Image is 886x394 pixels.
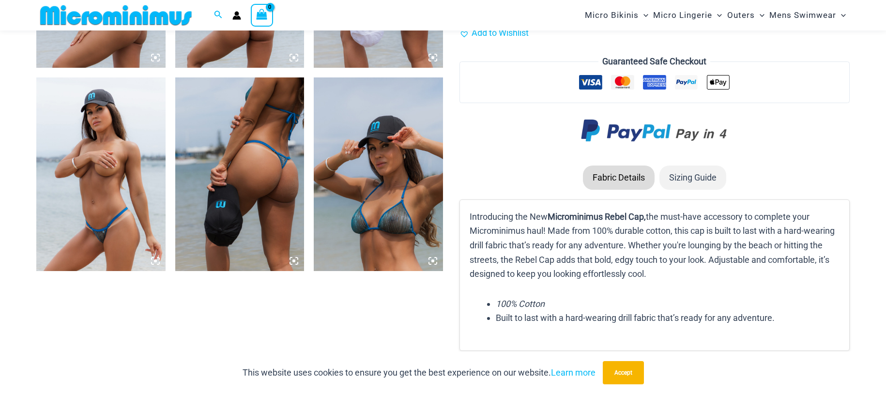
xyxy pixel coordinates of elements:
button: Accept [603,361,644,384]
nav: Site Navigation [581,1,850,29]
span: Menu Toggle [712,3,722,28]
a: Learn more [551,367,596,378]
span: Outers [727,3,755,28]
span: Menu Toggle [755,3,764,28]
p: This website uses cookies to ensure you get the best experience on our website. [243,365,596,380]
a: Mens SwimwearMenu ToggleMenu Toggle [767,3,848,28]
b: Microminimus Rebel Cap, [548,212,646,222]
li: Sizing Guide [659,166,726,190]
em: 100% Cotton [496,299,545,309]
li: Fabric Details [583,166,655,190]
span: Micro Lingerie [653,3,712,28]
a: View Shopping Cart, empty [251,4,273,26]
span: Menu Toggle [836,3,846,28]
span: Mens Swimwear [769,3,836,28]
a: OutersMenu ToggleMenu Toggle [725,3,767,28]
a: Micro BikinisMenu ToggleMenu Toggle [582,3,651,28]
span: Micro Bikinis [585,3,639,28]
span: Add to Wishlist [472,28,529,38]
a: Account icon link [232,11,241,20]
img: Rebel Cap BlackElectric Blue 9939 Cap [314,77,443,271]
p: Introducing the New the must-have accessory to complete your Microminimus haul! Made from 100% du... [470,210,840,282]
img: Rebel Cap BlackElectric Blue 9939 Cap [175,77,305,271]
a: Search icon link [214,9,223,21]
legend: Guaranteed Safe Checkout [598,54,710,69]
img: MM SHOP LOGO FLAT [36,4,196,26]
a: Add to Wishlist [459,26,529,40]
a: Micro LingerieMenu ToggleMenu Toggle [651,3,724,28]
span: Menu Toggle [639,3,648,28]
img: Rebel Cap BlackElectric Blue 9939 Cap [36,77,166,271]
li: Built to last with a hard-wearing drill fabric that’s ready for any adventure. [496,311,840,325]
